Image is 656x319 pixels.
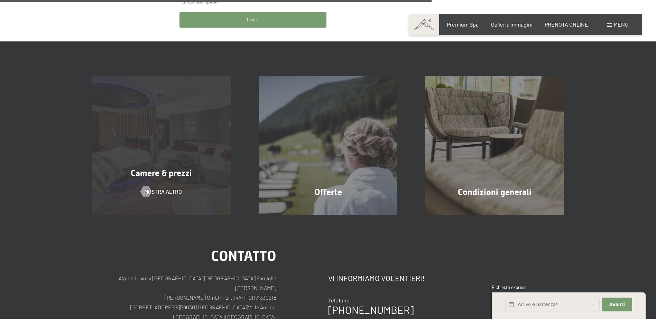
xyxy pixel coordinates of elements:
[247,304,248,310] span: |
[245,76,412,215] a: Vacanza in Alto Adige all’Hotel Schwarzenstein – Richiesta Offerte
[328,303,414,316] a: [PHONE_NUMBER]
[314,187,342,197] span: Offerte
[211,248,276,264] span: Contatto
[328,273,425,282] span: Vi informiamo volentieri!
[614,21,628,28] span: Menu
[447,21,479,28] a: Premium Spa
[144,188,182,195] span: mostra altro
[78,76,245,215] a: Vacanza in Alto Adige all’Hotel Schwarzenstein – Richiesta Camere & prezzi mostra altro
[545,21,588,28] a: PRENOTA ONLINE
[458,187,532,197] span: Condizioni generali
[247,17,259,23] span: Invia
[179,12,326,28] button: Invia
[131,168,192,178] span: Camere & prezzi
[411,76,578,215] a: Vacanza in Alto Adige all’Hotel Schwarzenstein – Richiesta Condizioni generali
[602,298,632,312] button: Avanti
[256,275,256,281] span: |
[609,301,625,308] span: Avanti
[491,21,533,28] a: Galleria immagini
[328,297,350,303] span: Telefono
[492,284,526,290] span: Richiesta express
